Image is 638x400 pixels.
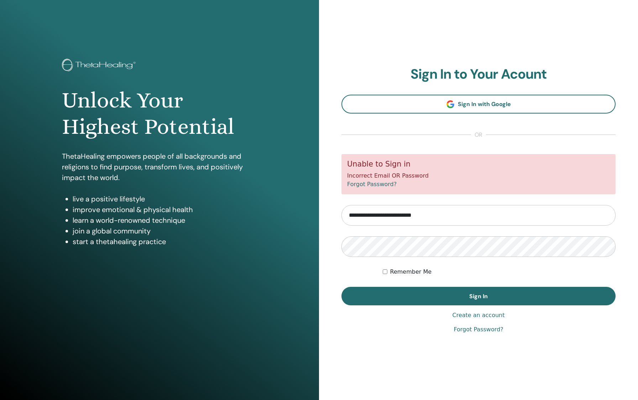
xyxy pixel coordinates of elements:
[73,204,257,215] li: improve emotional & physical health
[347,181,397,188] a: Forgot Password?
[383,268,616,276] div: Keep me authenticated indefinitely or until I manually logout
[73,236,257,247] li: start a thetahealing practice
[341,95,616,114] a: Sign In with Google
[341,287,616,305] button: Sign In
[469,293,488,300] span: Sign In
[62,151,257,183] p: ThetaHealing empowers people of all backgrounds and religions to find purpose, transform lives, a...
[458,100,511,108] span: Sign In with Google
[73,215,257,226] li: learn a world-renowned technique
[341,154,616,194] div: Incorrect Email OR Password
[347,160,610,169] h5: Unable to Sign in
[73,194,257,204] li: live a positive lifestyle
[62,87,257,140] h1: Unlock Your Highest Potential
[454,325,503,334] a: Forgot Password?
[73,226,257,236] li: join a global community
[390,268,432,276] label: Remember Me
[471,131,486,139] span: or
[452,311,504,320] a: Create an account
[341,66,616,83] h2: Sign In to Your Acount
